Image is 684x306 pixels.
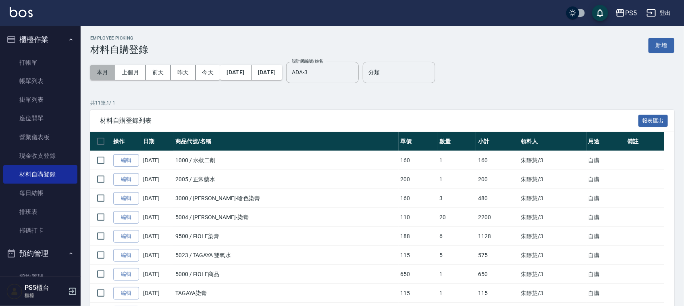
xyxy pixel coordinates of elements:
[141,265,173,284] td: [DATE]
[25,292,66,299] p: 櫃檯
[519,189,586,208] td: 朱靜慧 /3
[519,170,586,189] td: 朱靜慧 /3
[519,151,586,170] td: 朱靜慧 /3
[586,170,625,189] td: 自購
[113,154,139,167] a: 編輯
[25,284,66,292] h5: PS5櫃台
[476,265,519,284] td: 650
[141,151,173,170] td: [DATE]
[586,265,625,284] td: 自購
[649,41,674,49] a: 新增
[3,29,77,50] button: 櫃檯作業
[90,65,115,80] button: 本月
[113,211,139,224] a: 編輯
[173,208,399,227] td: 5004 / [PERSON_NAME]-染膏
[3,90,77,109] a: 掛單列表
[592,5,608,21] button: save
[3,72,77,90] a: 帳單列表
[115,65,146,80] button: 上個月
[586,284,625,303] td: 自購
[625,132,664,151] th: 備註
[111,132,141,151] th: 操作
[141,227,173,246] td: [DATE]
[113,230,139,243] a: 編輯
[643,6,674,21] button: 登出
[399,132,437,151] th: 單價
[90,99,674,107] p: 共 11 筆, 1 / 1
[173,265,399,284] td: 5000 / FIOLE商品
[437,246,476,265] td: 5
[399,189,437,208] td: 160
[519,246,586,265] td: 朱靜慧 /3
[476,189,519,208] td: 480
[220,65,251,80] button: [DATE]
[173,132,399,151] th: 商品代號/名稱
[173,284,399,303] td: TAGAYA染膏
[437,189,476,208] td: 3
[399,284,437,303] td: 115
[113,268,139,281] a: 編輯
[437,132,476,151] th: 數量
[141,246,173,265] td: [DATE]
[399,170,437,189] td: 200
[519,265,586,284] td: 朱靜慧 /3
[638,115,668,127] button: 報表匯出
[399,265,437,284] td: 650
[173,227,399,246] td: 9500 / FIOLE染膏
[252,65,282,80] button: [DATE]
[437,208,476,227] td: 20
[519,208,586,227] td: 朱靜慧 /3
[173,189,399,208] td: 3000 / [PERSON_NAME]-嗆色染膏
[476,132,519,151] th: 小計
[141,170,173,189] td: [DATE]
[10,7,33,17] img: Logo
[196,65,220,80] button: 今天
[113,249,139,262] a: 編輯
[3,203,77,221] a: 排班表
[3,128,77,147] a: 營業儀表板
[586,189,625,208] td: 自購
[141,189,173,208] td: [DATE]
[586,246,625,265] td: 自購
[586,208,625,227] td: 自購
[586,151,625,170] td: 自購
[141,132,173,151] th: 日期
[476,227,519,246] td: 1128
[437,151,476,170] td: 1
[3,53,77,72] a: 打帳單
[3,221,77,240] a: 掃碼打卡
[399,208,437,227] td: 110
[519,227,586,246] td: 朱靜慧 /3
[3,165,77,184] a: 材料自購登錄
[113,173,139,186] a: 編輯
[141,284,173,303] td: [DATE]
[437,227,476,246] td: 6
[625,8,637,18] div: PS5
[399,227,437,246] td: 188
[519,132,586,151] th: 領料人
[113,192,139,205] a: 編輯
[100,117,638,125] span: 材料自購登錄列表
[3,243,77,264] button: 預約管理
[6,283,23,300] img: Person
[476,151,519,170] td: 160
[399,246,437,265] td: 115
[519,284,586,303] td: 朱靜慧 /3
[113,287,139,300] a: 編輯
[3,109,77,128] a: 座位開單
[586,227,625,246] td: 自購
[476,170,519,189] td: 200
[3,147,77,165] a: 現金收支登錄
[437,265,476,284] td: 1
[3,267,77,286] a: 預約管理
[586,132,625,151] th: 用途
[173,246,399,265] td: 5023 / TAGAYA 雙氧水
[173,151,399,170] td: 1000 / 水狀二劑
[3,184,77,202] a: 每日結帳
[638,116,668,124] a: 報表匯出
[141,208,173,227] td: [DATE]
[146,65,171,80] button: 前天
[90,36,148,41] h2: Employee Picking
[399,151,437,170] td: 160
[476,284,519,303] td: 115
